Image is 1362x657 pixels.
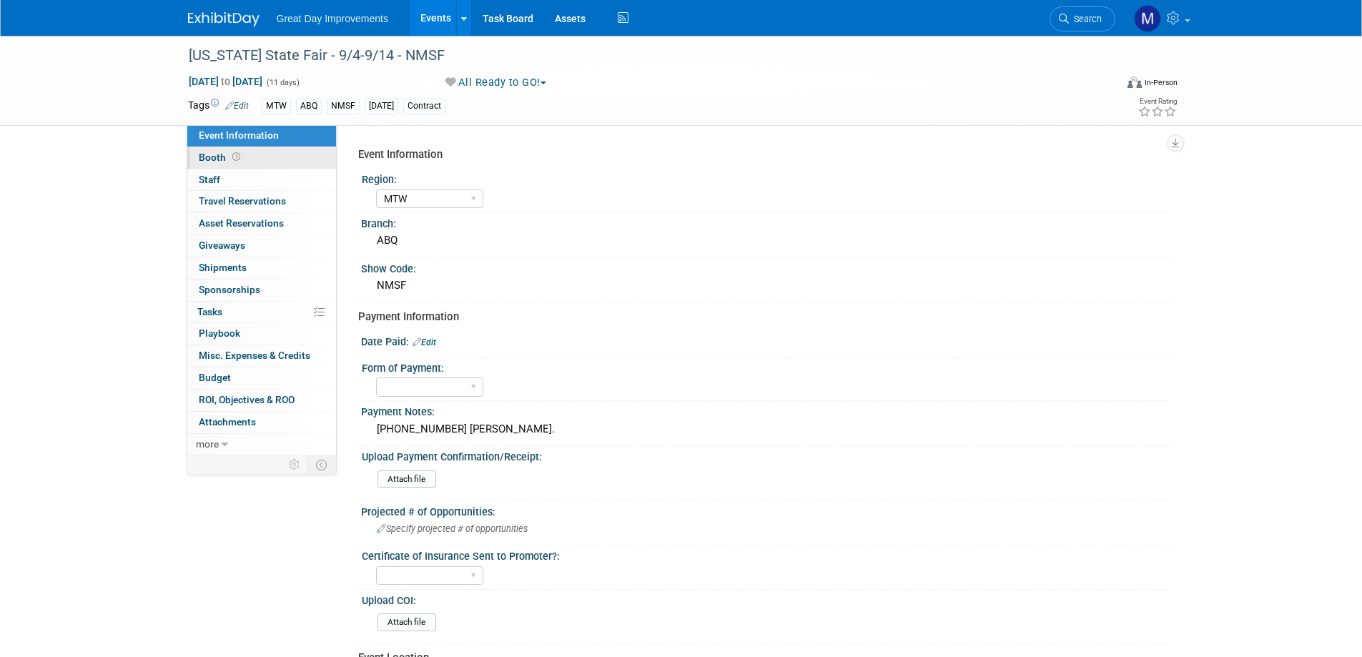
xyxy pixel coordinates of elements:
a: Event Information [187,125,336,147]
span: Staff [199,174,220,185]
div: NMSF [372,275,1164,297]
span: Search [1069,14,1102,24]
div: Region: [362,169,1168,187]
span: Specify projected # of opportunities [377,523,528,534]
span: Sponsorships [199,284,260,295]
td: Tags [188,98,249,114]
div: Contract [403,99,445,114]
a: ROI, Objectives & ROO [187,390,336,411]
a: Booth [187,147,336,169]
div: Event Rating [1138,98,1177,105]
a: Travel Reservations [187,191,336,212]
span: Shipments [199,262,247,273]
span: [DATE] [DATE] [188,75,263,88]
div: Date Paid: [361,331,1175,350]
div: ABQ [296,99,322,114]
a: Shipments [187,257,336,279]
a: Budget [187,367,336,389]
div: Payment Notes: [361,401,1175,419]
div: Certificate of Insurance Sent to Promoter?: [362,545,1168,563]
div: Event Information [358,147,1164,162]
a: Sponsorships [187,280,336,301]
td: Toggle Event Tabs [307,455,336,474]
a: Tasks [187,302,336,323]
span: Booth not reserved yet [230,152,243,162]
div: In-Person [1144,77,1178,88]
div: Branch: [361,213,1175,231]
a: Staff [187,169,336,191]
img: Marriette Ahlstrom [1134,5,1161,32]
span: Misc. Expenses & Credits [199,350,310,361]
span: Giveaways [199,239,245,251]
span: Playbook [199,327,240,339]
div: [US_STATE] State Fair - 9/4-9/14 - NMSF [184,43,1094,69]
a: Playbook [187,323,336,345]
td: Personalize Event Tab Strip [282,455,307,474]
button: All Ready to GO! [440,75,552,90]
a: Giveaways [187,235,336,257]
span: Travel Reservations [199,195,286,207]
span: (11 days) [265,78,300,87]
div: Payment Information [358,310,1164,325]
a: more [187,434,336,455]
span: Great Day Improvements [277,13,388,24]
div: ABQ [372,229,1164,252]
a: Misc. Expenses & Credits [187,345,336,367]
span: Attachments [199,416,256,428]
div: [DATE] [365,99,398,114]
img: ExhibitDay [188,12,260,26]
div: Event Format [1031,74,1178,96]
span: Booth [199,152,243,163]
a: Attachments [187,412,336,433]
div: Form of Payment: [362,357,1168,375]
div: Show Code: [361,258,1175,276]
div: NMSF [327,99,360,114]
span: Event Information [199,129,279,141]
a: Edit [225,101,249,111]
a: Search [1050,6,1115,31]
span: Budget [199,372,231,383]
div: [PHONE_NUMBER] [PERSON_NAME]. [372,418,1164,440]
span: Asset Reservations [199,217,284,229]
div: Projected # of Opportunities: [361,501,1175,519]
a: Asset Reservations [187,213,336,234]
span: more [196,438,219,450]
span: to [219,76,232,87]
div: Upload Payment Confirmation/Receipt: [362,446,1168,464]
span: Tasks [197,306,222,317]
div: MTW [262,99,291,114]
img: Format-Inperson.png [1127,76,1142,88]
div: Upload COI: [362,590,1168,608]
a: Edit [413,337,436,347]
span: ROI, Objectives & ROO [199,394,295,405]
